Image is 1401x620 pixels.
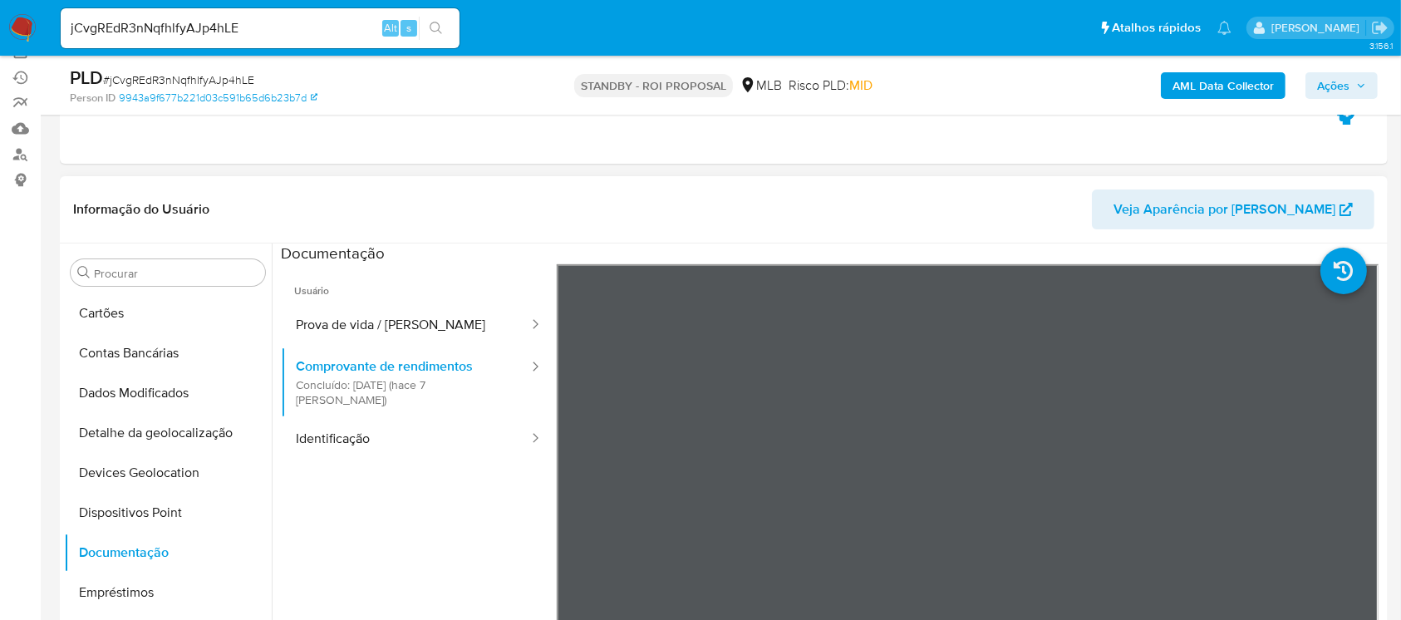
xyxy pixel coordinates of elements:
[1371,19,1389,37] a: Sair
[70,91,116,106] b: Person ID
[64,493,272,533] button: Dispositivos Point
[1172,72,1274,99] b: AML Data Collector
[1305,72,1378,99] button: Ações
[119,91,317,106] a: 9943a9f677b221d03c591b65d6b23b7d
[64,533,272,573] button: Documentação
[789,76,873,95] span: Risco PLD:
[61,17,460,39] input: Pesquise usuários ou casos...
[740,76,782,95] div: MLB
[64,573,272,613] button: Empréstimos
[1161,72,1285,99] button: AML Data Collector
[1113,189,1335,229] span: Veja Aparência por [PERSON_NAME]
[64,293,272,333] button: Cartões
[1271,20,1365,36] p: adriano.brito@mercadolivre.com
[406,20,411,36] span: s
[849,76,873,95] span: MID
[103,71,254,88] span: # jCvgREdR3nNqfhlfyAJp4hLE
[1369,39,1393,52] span: 3.156.1
[64,413,272,453] button: Detalhe da geolocalização
[64,373,272,413] button: Dados Modificados
[64,333,272,373] button: Contas Bancárias
[1092,189,1374,229] button: Veja Aparência por [PERSON_NAME]
[384,20,397,36] span: Alt
[64,453,272,493] button: Devices Geolocation
[94,266,258,281] input: Procurar
[70,64,103,91] b: PLD
[1317,72,1349,99] span: Ações
[73,201,209,218] h1: Informação do Usuário
[419,17,453,40] button: search-icon
[1112,19,1201,37] span: Atalhos rápidos
[574,74,733,97] p: STANDBY - ROI PROPOSAL
[77,266,91,279] button: Procurar
[1217,21,1231,35] a: Notificações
